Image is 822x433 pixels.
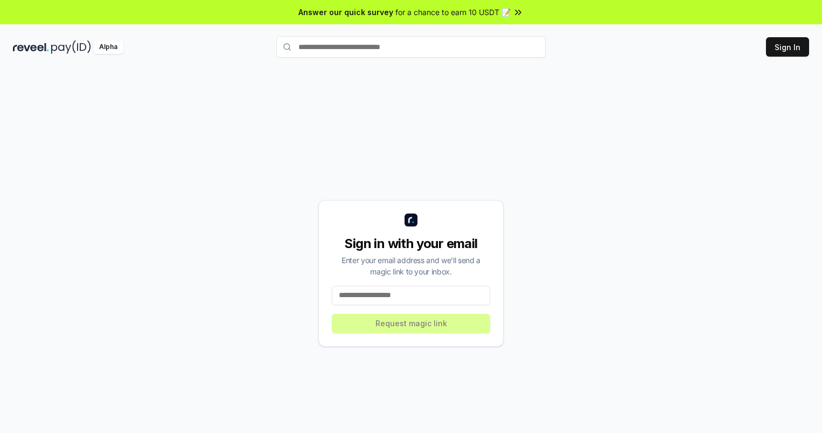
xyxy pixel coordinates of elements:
div: Enter your email address and we’ll send a magic link to your inbox. [332,255,490,277]
div: Alpha [93,40,123,54]
div: Sign in with your email [332,235,490,252]
img: pay_id [51,40,91,54]
button: Sign In [766,37,809,57]
img: logo_small [405,214,417,226]
span: for a chance to earn 10 USDT 📝 [395,6,511,18]
img: reveel_dark [13,40,49,54]
span: Answer our quick survey [298,6,393,18]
